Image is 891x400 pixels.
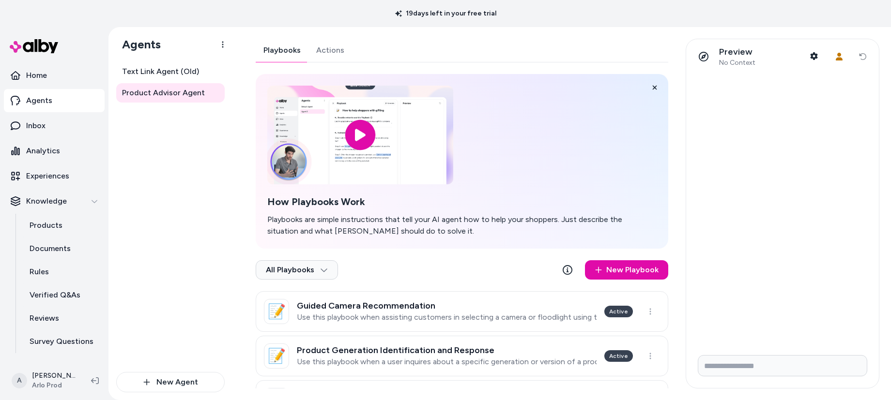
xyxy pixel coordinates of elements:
a: Playbooks [256,39,308,62]
div: 📝 [264,299,289,324]
p: [PERSON_NAME] [32,371,76,381]
span: All Playbooks [266,265,328,275]
a: Experiences [4,164,105,188]
a: Documents [20,237,105,260]
img: alby Logo [10,39,58,53]
p: Documents [30,243,71,254]
a: Rules [20,260,105,283]
h2: How Playbooks Work [267,196,639,208]
a: Agents [4,89,105,112]
a: Inbox [4,114,105,137]
a: Reviews [20,307,105,330]
h3: Guided Camera Recommendation [297,301,597,311]
a: Product Advisor Agent [116,83,225,103]
a: Products [20,214,105,237]
p: Verified Q&As [30,289,80,301]
p: Survey Questions [30,336,93,347]
div: 📝 [264,343,289,369]
button: New Agent [116,372,225,392]
a: Home [4,64,105,87]
p: Home [26,70,47,81]
a: Actions [308,39,352,62]
span: Arlo Prod [32,381,76,390]
p: Knowledge [26,195,67,207]
p: Rules [30,266,49,278]
h3: Product Generation Identification and Response [297,345,597,355]
button: A[PERSON_NAME]Arlo Prod [6,365,83,396]
p: Inbox [26,120,46,132]
button: All Playbooks [256,260,338,280]
a: Integrations [4,355,105,378]
a: Text Link Agent (Old) [116,62,225,81]
p: Reviews [30,312,59,324]
a: 📝Guided Camera RecommendationUse this playbook when assisting customers in selecting a camera or ... [256,291,668,332]
span: A [12,373,27,388]
input: Write your prompt here [698,355,867,376]
span: No Context [719,59,755,67]
a: New Playbook [585,260,668,280]
p: Products [30,220,62,231]
a: Survey Questions [20,330,105,353]
p: Preview [719,46,755,58]
h1: Agents [114,37,161,52]
button: Knowledge [4,190,105,213]
a: Analytics [4,139,105,163]
p: Analytics [26,145,60,157]
div: Active [604,306,633,317]
p: Agents [26,95,52,106]
a: 📝Product Generation Identification and ResponseUse this playbook when a user inquires about a spe... [256,336,668,376]
a: Verified Q&As [20,283,105,307]
span: Text Link Agent (Old) [122,66,199,77]
p: Use this playbook when assisting customers in selecting a camera or floodlight using the Guided Q... [297,312,597,322]
p: Playbooks are simple instructions that tell your AI agent how to help your shoppers. Just describ... [267,214,639,237]
p: Experiences [26,170,69,182]
p: 19 days left in your free trial [389,9,502,18]
p: Use this playbook when a user inquires about a specific generation or version of a product to ens... [297,357,597,367]
div: Active [604,350,633,362]
span: Product Advisor Agent [122,87,205,99]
